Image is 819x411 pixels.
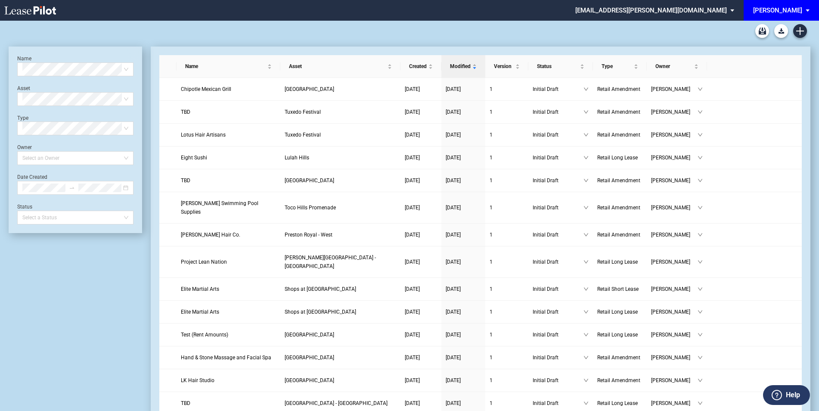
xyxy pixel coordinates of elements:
[285,286,356,292] span: Shops at West Falls Church
[651,330,698,339] span: [PERSON_NAME]
[181,230,276,239] a: [PERSON_NAME] Hair Co.
[17,204,32,210] label: Status
[490,176,524,185] a: 1
[655,62,692,71] span: Owner
[181,332,228,338] span: Test (Rent Amounts)
[289,62,386,71] span: Asset
[181,259,227,265] span: Project Lean Nation
[651,85,698,93] span: [PERSON_NAME]
[285,205,336,211] span: Toco Hills Promenade
[490,177,493,184] span: 1
[181,377,214,383] span: LK Hair Studio
[17,56,31,62] label: Name
[490,203,524,212] a: 1
[698,332,703,337] span: down
[405,355,420,361] span: [DATE]
[698,378,703,383] span: down
[285,332,334,338] span: Burtonsville Crossing
[533,176,583,185] span: Initial Draft
[181,400,190,406] span: TBD
[533,330,583,339] span: Initial Draft
[597,86,640,92] span: Retail Amendment
[490,286,493,292] span: 1
[17,144,32,150] label: Owner
[69,185,75,191] span: swap-right
[285,255,376,269] span: Preston Towne Crossing - North
[597,131,642,139] a: Retail Amendment
[285,353,396,362] a: [GEOGRAPHIC_DATA]
[285,86,334,92] span: Springdale Shopping Center
[405,205,420,211] span: [DATE]
[285,400,388,406] span: Uptown Park - East
[583,286,589,292] span: down
[597,309,638,315] span: Retail Long Lease
[446,332,461,338] span: [DATE]
[651,108,698,116] span: [PERSON_NAME]
[405,353,437,362] a: [DATE]
[181,155,207,161] span: Eight Sushi
[533,353,583,362] span: Initial Draft
[772,24,791,38] md-menu: Download Blank Form List
[181,176,276,185] a: TBD
[583,178,589,183] span: down
[593,55,647,78] th: Type
[181,177,190,184] span: TBD
[405,232,420,238] span: [DATE]
[651,399,698,408] span: [PERSON_NAME]
[533,153,583,162] span: Initial Draft
[405,176,437,185] a: [DATE]
[583,259,589,265] span: down
[181,131,276,139] a: Lotus Hair Artisans
[597,353,642,362] a: Retail Amendment
[446,109,461,115] span: [DATE]
[181,308,276,316] a: Elite Martial Arts
[446,259,461,265] span: [DATE]
[446,377,461,383] span: [DATE]
[533,308,583,316] span: Initial Draft
[405,132,420,138] span: [DATE]
[446,132,461,138] span: [DATE]
[400,55,441,78] th: Created
[597,230,642,239] a: Retail Amendment
[181,355,271,361] span: Hand & Stone Massage and Facial Spa
[446,203,481,212] a: [DATE]
[181,376,276,385] a: LK Hair Studio
[597,176,642,185] a: Retail Amendment
[533,85,583,93] span: Initial Draft
[490,86,493,92] span: 1
[597,132,640,138] span: Retail Amendment
[446,355,461,361] span: [DATE]
[405,155,420,161] span: [DATE]
[597,232,640,238] span: Retail Amendment
[651,308,698,316] span: [PERSON_NAME]
[490,131,524,139] a: 1
[490,232,493,238] span: 1
[17,85,30,91] label: Asset
[405,203,437,212] a: [DATE]
[405,131,437,139] a: [DATE]
[446,286,461,292] span: [DATE]
[405,108,437,116] a: [DATE]
[490,230,524,239] a: 1
[490,376,524,385] a: 1
[597,108,642,116] a: Retail Amendment
[583,132,589,137] span: down
[583,109,589,115] span: down
[177,55,280,78] th: Name
[490,399,524,408] a: 1
[405,153,437,162] a: [DATE]
[285,285,396,293] a: Shops at [GEOGRAPHIC_DATA]
[181,109,190,115] span: TBD
[786,389,800,401] label: Help
[181,132,226,138] span: Lotus Hair Artisans
[446,353,481,362] a: [DATE]
[597,332,638,338] span: Retail Long Lease
[651,153,698,162] span: [PERSON_NAME]
[181,108,276,116] a: TBD
[583,87,589,92] span: down
[181,153,276,162] a: Eight Sushi
[490,205,493,211] span: 1
[597,285,642,293] a: Retail Short Lease
[494,62,514,71] span: Version
[753,6,802,14] div: [PERSON_NAME]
